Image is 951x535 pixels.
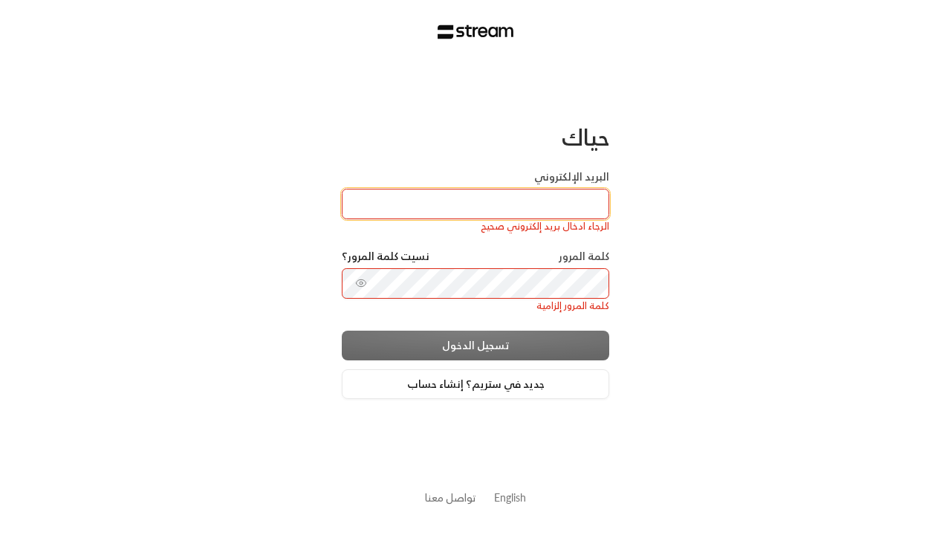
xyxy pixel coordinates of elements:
[534,169,609,184] label: البريد الإلكتروني
[425,490,476,505] button: تواصل معنا
[342,369,609,399] a: جديد في ستريم؟ إنشاء حساب
[349,271,373,295] button: toggle password visibility
[494,484,526,511] a: English
[342,249,429,264] a: نسيت كلمة المرور؟
[559,249,609,264] label: كلمة المرور
[342,299,609,314] div: كلمة المرور إلزامية
[562,117,609,157] span: حياك
[425,488,476,507] a: تواصل معنا
[438,25,514,39] img: Stream Logo
[342,219,609,234] div: الرجاء ادخال بريد إلكتروني صحيح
